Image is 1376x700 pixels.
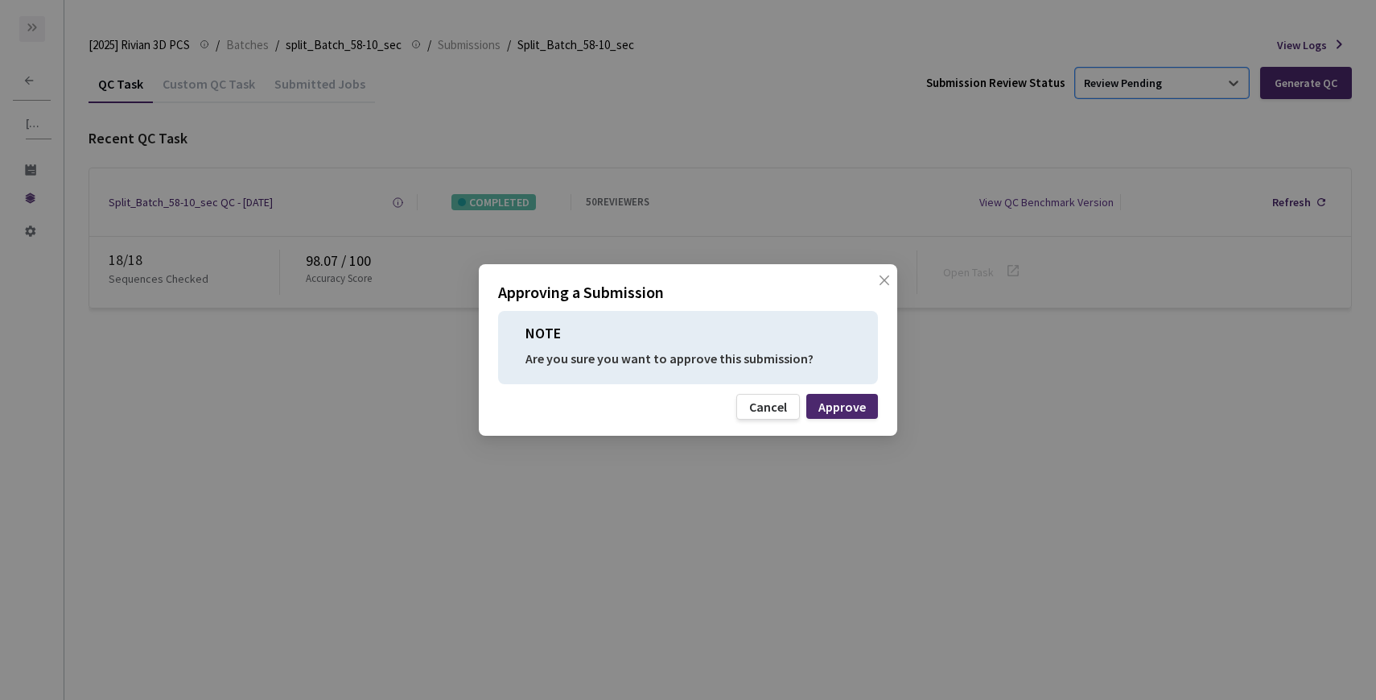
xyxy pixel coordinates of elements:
[525,322,851,345] p: NOTE
[878,274,891,319] span: close
[818,400,866,413] div: Approve
[749,400,787,413] div: Cancel
[862,274,888,300] button: Close
[525,353,851,365] p: Are you sure you want to approve this submission?
[498,280,878,304] p: Approving a Submission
